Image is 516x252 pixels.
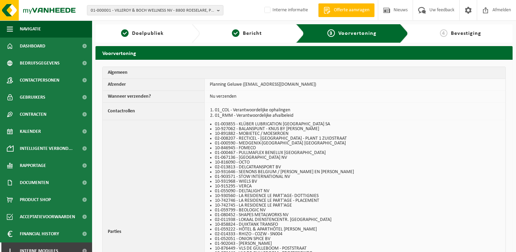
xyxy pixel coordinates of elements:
li: 01-902043 - [PERSON_NAME] [215,241,497,246]
span: Financial History [20,225,59,242]
span: Doelpubliek [132,31,164,36]
th: Contactrollen [103,103,205,120]
span: Kalender [20,123,41,140]
span: Contracten [20,106,46,123]
li: 02-013813 - DELCATRANSPORT BV [215,165,497,170]
span: 01-000001 - VILLEROY & BOCH WELLNESS NV - 8800 ROESELARE, POPULIERSTRAAT 1 [91,5,214,16]
span: 3 [327,29,335,37]
li: 10-931968 - WIELS BV [215,179,497,184]
th: Algemeen [103,67,505,79]
span: Voorvertoning [338,31,377,36]
td: Nu verzenden [205,91,505,103]
span: 4 [440,29,447,37]
th: Afzender [103,79,205,91]
li: 10-876449 - VLS DE GULLEBOOM - POSTSTRAAT [215,246,497,251]
li: 01-000467 - PULLMAFLEX BENELUX [GEOGRAPHIC_DATA] [215,151,497,155]
span: Documenten [20,174,49,191]
span: Bevestiging [451,31,481,36]
button: 01-000001 - VILLEROY & BOCH WELLNESS NV - 8800 ROESELARE, POPULIERSTRAAT 1 [87,5,223,15]
li: 01-055090 - DELTALIGHT NV [215,189,497,194]
li: 10-927062 - BALANSPUNT - KNUS BY [PERSON_NAME] [215,127,497,131]
li: 01-067136 - [GEOGRAPHIC_DATA] NV [215,155,497,160]
span: Dashboard [20,38,45,55]
label: Interne informatie [263,5,308,15]
li: 02-014333 - RHIZO - COZW - SN004 [215,232,497,237]
li: 02-011938 - LOKAAL DIENSTENCENTR. [GEOGRAPHIC_DATA] [215,218,497,222]
li: 01-059222 - HÔTEL & APARTHÔTEL [PERSON_NAME] [215,227,497,232]
span: Offerte aanvragen [332,7,371,14]
th: Wanneer verzenden? [103,91,205,103]
span: 1 [121,29,129,37]
span: Contactpersonen [20,72,59,89]
li: 10-816090 - OCTO [215,160,497,165]
li: 10-858824 - DUIKTANK TRANSFO [215,222,497,227]
li: 01-003855 - KLÜBER LUBRICATION [GEOGRAPHIC_DATA] SA [215,122,497,127]
li: 01_COL - Verantwoordelijke ophalingen [215,108,497,113]
span: 2 [232,29,239,37]
span: Intelligente verbond... [20,140,73,157]
li: 02-008207 - RECTICEL - [GEOGRAPHIC_DATA] - PLANT 1 ZUIDSTRAAT [215,136,497,141]
li: 01-059799 - BEOLOGIC NV [215,208,497,213]
li: 01-052051 - ONION SPICE BV [215,237,497,241]
span: Gebruikers [20,89,45,106]
span: Bedrijfsgegevens [20,55,60,72]
li: 10-891882 - MOBIETEC / MOESKROEN [215,131,497,136]
li: 10-930560 - LA RESIDENCE LE PART'AGE- DOTTIGNIES [215,194,497,198]
td: Planning Geluwe ([EMAIL_ADDRESS][DOMAIN_NAME]) [205,79,505,91]
li: 10-846945 - FOMECO [215,146,497,151]
li: 01-080452 - SHAPES METALWORKS NV [215,213,497,218]
h2: Voorvertoning [95,46,513,59]
span: Acceptatievoorwaarden [20,208,75,225]
li: 10-915295 - VERCA [215,184,497,189]
span: Rapportage [20,157,46,174]
li: 01_RMM - Verantwoordelijke afvalbeleid [215,113,497,118]
li: 10-931646 - SEENONS BELGIUM / [PERSON_NAME] EN [PERSON_NAME] [215,170,497,174]
li: 01-000590 - MEDGENIX-[GEOGRAPHIC_DATA] [GEOGRAPHIC_DATA] [215,141,497,146]
span: Bericht [243,31,262,36]
li: 10-742745 - LA RESIDENCE LE PART'AGE [215,203,497,208]
li: 10-742746 - LA RESIDENCE LE PART'AGE - PLACEMENT [215,198,497,203]
span: Product Shop [20,191,51,208]
li: 01-903571 - STOW INTERNATIONAL NV [215,174,497,179]
span: Navigatie [20,20,41,38]
a: Offerte aanvragen [318,3,374,17]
